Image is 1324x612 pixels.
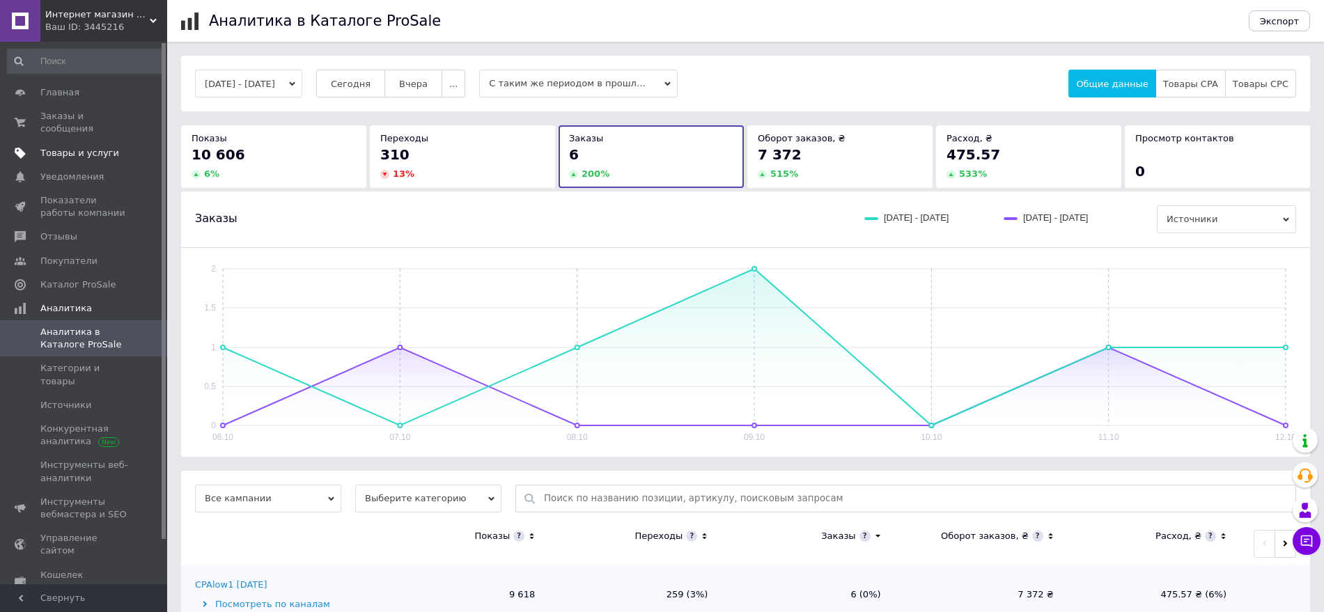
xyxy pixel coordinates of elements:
[1135,133,1234,143] span: Просмотр контактов
[569,146,579,163] span: 6
[40,532,129,557] span: Управление сайтом
[1233,79,1288,89] span: Товары CPC
[204,168,219,179] span: 6 %
[195,598,373,611] div: Посмотреть по каналам
[380,146,410,163] span: 310
[40,423,129,448] span: Конкурентная аналитика
[544,485,1288,512] input: Поиск по названию позиции, артикулу, поисковым запросам
[479,70,678,97] span: С таким же периодом в прошлом году
[40,110,129,135] span: Заказы и сообщения
[821,530,855,542] div: Заказы
[567,432,588,442] text: 08.10
[195,579,267,591] div: CPAlow1 [DATE]
[582,168,609,179] span: 200 %
[331,79,371,89] span: Сегодня
[921,432,942,442] text: 10.10
[40,569,129,594] span: Кошелек компании
[355,485,501,512] span: Выберите категорию
[1155,530,1201,542] div: Расход, ₴
[211,421,216,430] text: 0
[449,79,458,89] span: ...
[195,485,341,512] span: Все кампании
[40,302,92,315] span: Аналитика
[1157,205,1296,233] span: Источники
[204,303,216,313] text: 1.5
[45,21,167,33] div: Ваш ID: 3445216
[7,49,164,74] input: Поиск
[40,278,116,291] span: Каталог ProSale
[45,8,150,21] span: Интернет магазин Good Bazar
[211,343,216,352] text: 1
[1135,163,1145,180] span: 0
[1225,70,1296,97] button: Товары CPC
[1293,527,1321,555] button: Чат с покупателем
[195,70,302,97] button: [DATE] - [DATE]
[1155,70,1226,97] button: Товары CPA
[209,13,441,29] h1: Аналитика в Каталоге ProSale
[40,326,129,351] span: Аналитика в Каталоге ProSale
[758,133,846,143] span: Оборот заказов, ₴
[1260,16,1299,26] span: Экспорт
[1098,432,1119,442] text: 11.10
[40,459,129,484] span: Инструменты веб-аналитики
[442,70,465,97] button: ...
[40,171,104,183] span: Уведомления
[1249,10,1310,31] button: Экспорт
[1275,432,1296,442] text: 12.10
[399,79,428,89] span: Вчера
[40,147,119,159] span: Товары и услуги
[389,432,410,442] text: 07.10
[758,146,802,163] span: 7 372
[384,70,442,97] button: Вчера
[40,399,91,411] span: Источники
[192,133,227,143] span: Показы
[195,211,237,226] span: Заказы
[204,382,216,391] text: 0.5
[744,432,765,442] text: 09.10
[192,146,245,163] span: 10 606
[770,168,798,179] span: 515 %
[40,362,129,387] span: Категории и товары
[1076,79,1148,89] span: Общие данные
[40,255,98,267] span: Покупатели
[380,133,428,143] span: Переходы
[212,432,233,442] text: 06.10
[569,133,603,143] span: Заказы
[947,146,1000,163] span: 475.57
[634,530,683,542] div: Переходы
[211,264,216,274] text: 2
[947,133,992,143] span: Расход, ₴
[941,530,1029,542] div: Оборот заказов, ₴
[393,168,414,179] span: 13 %
[474,530,510,542] div: Показы
[40,194,129,219] span: Показатели работы компании
[1163,79,1218,89] span: Товары CPA
[959,168,987,179] span: 533 %
[40,230,77,243] span: Отзывы
[40,86,79,99] span: Главная
[1068,70,1155,97] button: Общие данные
[316,70,385,97] button: Сегодня
[40,496,129,521] span: Инструменты вебмастера и SEO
